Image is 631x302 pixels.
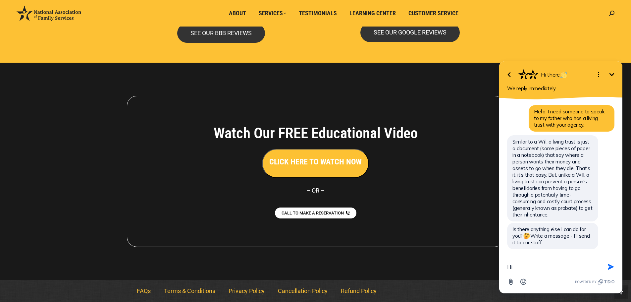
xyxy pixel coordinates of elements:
[157,283,222,299] a: Terms & Conditions
[177,124,454,142] h4: Watch Our FREE Educational Video
[177,24,265,43] a: SEE OUR BBB REVIEWS
[130,283,157,299] a: FAQs
[299,10,337,17] span: Testimonials
[271,283,334,299] a: Cancellation Policy
[306,187,325,194] span: – OR –
[491,38,631,302] iframe: Tidio Chat
[294,7,342,20] a: Testimonials
[229,10,246,17] span: About
[360,23,460,42] a: SEE OUR GOOGLE REVIEWS
[334,283,383,299] a: Refund Policy
[408,10,458,17] span: Customer Service
[222,283,271,299] a: Privacy Policy
[269,156,362,167] h3: CLICK HERE TO WATCH NOW
[17,6,81,21] img: National Association of Family Services
[345,7,400,20] a: Learning Center
[374,30,447,35] span: SEE OUR GOOGLE REVIEWS
[275,208,356,218] a: CALL TO MAKE A RESERVATION
[282,211,344,215] span: CALL TO MAKE A RESERVATION
[349,10,396,17] span: Learning Center
[262,149,369,178] button: CLICK HERE TO WATCH NOW
[130,283,501,299] nav: Menu
[259,10,286,17] span: Services
[190,30,252,36] span: SEE OUR BBB REVIEWS
[262,159,369,166] a: CLICK HERE TO WATCH NOW
[224,7,251,20] a: About
[404,7,463,20] a: Customer Service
